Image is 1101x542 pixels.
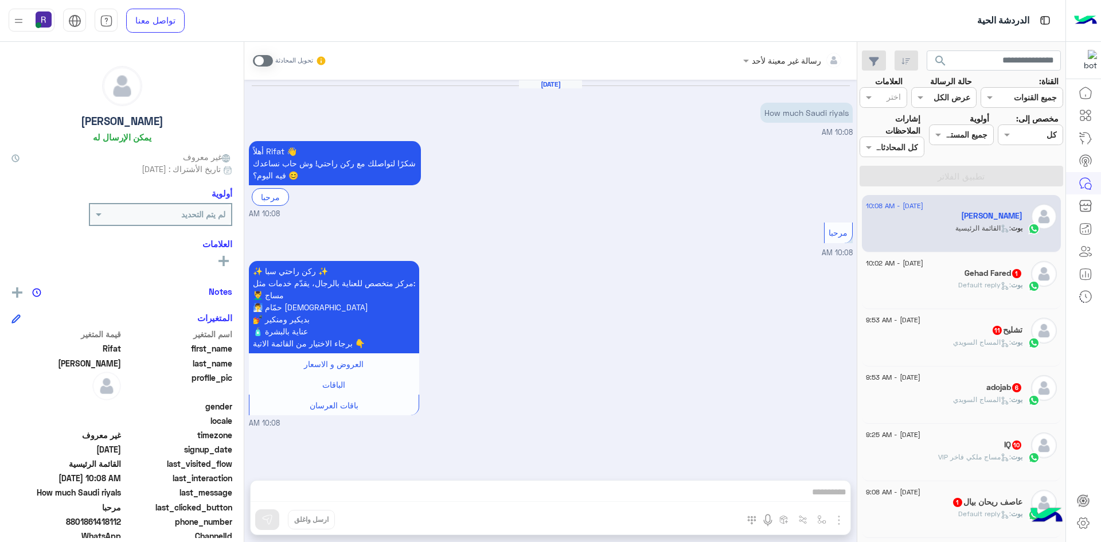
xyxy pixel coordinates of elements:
[11,472,121,484] span: 2025-08-28T07:08:50.567Z
[1026,496,1067,536] img: hulul-logo.png
[866,487,920,497] span: [DATE] - 9:08 AM
[866,258,923,268] span: [DATE] - 10:02 AM
[123,458,233,470] span: last_visited_flow
[866,315,920,325] span: [DATE] - 9:53 AM
[310,400,358,410] span: باقات العرسان
[123,328,233,340] span: اسم المتغير
[11,14,26,28] img: profile
[68,14,81,28] img: tab
[11,342,121,354] span: Rifat
[953,338,1011,346] span: : المساج السويدي
[875,75,903,87] label: العلامات
[1076,50,1097,71] img: 322853014244696
[991,325,1022,335] h5: تشليح
[866,372,920,383] span: [DATE] - 9:53 AM
[93,132,151,142] h6: يمكن الإرسال له
[123,472,233,484] span: last_interaction
[1031,432,1057,458] img: defaultAdmin.png
[11,429,121,441] span: غير معروف
[930,75,972,87] label: حالة الرسالة
[1011,280,1022,289] span: بوت
[123,429,233,441] span: timezone
[142,163,221,175] span: تاريخ الأشتراك : [DATE]
[36,11,52,28] img: userImage
[1016,112,1059,124] label: مخصص إلى:
[1028,223,1040,235] img: WhatsApp
[1028,280,1040,292] img: WhatsApp
[958,509,1011,518] span: : Default reply
[252,188,289,206] div: مرحبا
[1011,509,1022,518] span: بوت
[1074,9,1097,33] img: Logo
[123,415,233,427] span: locale
[1004,440,1022,450] h5: IQ
[249,418,280,429] span: 10:08 AM
[934,54,947,68] span: search
[123,400,233,412] span: gender
[11,415,121,427] span: null
[212,188,232,198] h6: أولوية
[11,501,121,513] span: مرحبا
[822,128,853,137] span: 10:08 AM
[123,342,233,354] span: first_name
[11,357,121,369] span: Hasan
[11,239,232,249] h6: العلامات
[1028,337,1040,349] img: WhatsApp
[11,486,121,498] span: How much Saudi riyals
[860,112,920,137] label: إشارات الملاحظات
[11,328,121,340] span: قيمة المتغير
[12,287,22,298] img: add
[1031,261,1057,287] img: defaultAdmin.png
[1012,440,1021,450] span: 10
[322,380,345,389] span: الباقات
[1011,453,1022,461] span: بوت
[953,395,1011,404] span: : المساج السويدي
[123,530,233,542] span: ChannelId
[249,261,419,353] p: 28/8/2025, 10:08 AM
[822,248,853,257] span: 10:08 AM
[92,372,121,400] img: defaultAdmin.png
[965,268,1022,278] h5: Gehad Fared
[249,141,421,185] p: 28/8/2025, 10:08 AM
[1011,395,1022,404] span: بوت
[961,211,1022,221] h5: Rifat Hasan
[1039,75,1059,87] label: القناة:
[11,516,121,528] span: 8801861418112
[275,56,313,65] small: تحويل المحادثة
[760,103,853,123] p: 28/8/2025, 10:08 AM
[1028,395,1040,406] img: WhatsApp
[993,326,1002,335] span: 11
[1031,204,1057,229] img: defaultAdmin.png
[953,498,962,507] span: 1
[977,13,1029,29] p: الدردشة الحية
[860,166,1063,186] button: تطبيق الفلاتر
[11,400,121,412] span: null
[249,209,280,220] span: 10:08 AM
[183,151,232,163] span: غير معروف
[288,510,335,529] button: ارسل واغلق
[829,228,848,237] span: مرحبا
[1031,490,1057,516] img: defaultAdmin.png
[1028,452,1040,463] img: WhatsApp
[32,288,41,297] img: notes
[958,280,1011,289] span: : Default reply
[1038,13,1052,28] img: tab
[123,443,233,455] span: signup_date
[126,9,185,33] a: تواصل معنا
[1012,383,1021,392] span: 6
[304,359,364,369] span: العروض و الاسعار
[103,67,142,106] img: defaultAdmin.png
[1012,269,1021,278] span: 1
[81,115,163,128] h5: [PERSON_NAME]
[952,497,1022,507] h5: عاصف ريحان بيال
[123,357,233,369] span: last_name
[209,286,232,297] h6: Notes
[986,383,1022,392] h5: adojab
[866,201,923,211] span: [DATE] - 10:08 AM
[1011,224,1022,232] span: بوت
[123,501,233,513] span: last_clicked_button
[123,516,233,528] span: phone_number
[955,224,1011,232] span: : القائمة الرئيسية
[1011,338,1022,346] span: بوت
[1031,375,1057,401] img: defaultAdmin.png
